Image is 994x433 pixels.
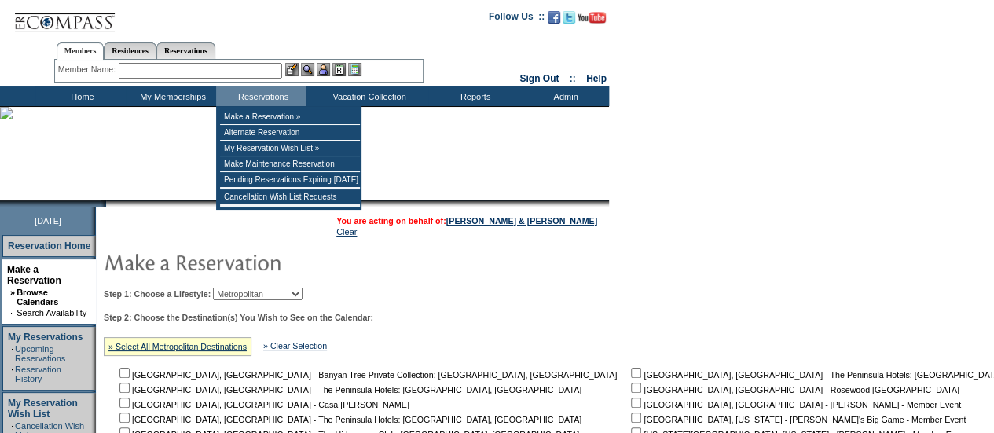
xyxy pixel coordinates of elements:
[106,200,108,207] img: blank.gif
[35,86,126,106] td: Home
[332,63,346,76] img: Reservations
[348,63,361,76] img: b_calculator.gif
[220,172,360,188] td: Pending Reservations Expiring [DATE]
[220,141,360,156] td: My Reservation Wish List »
[570,73,576,84] span: ::
[35,216,61,226] span: [DATE]
[15,365,61,383] a: Reservation History
[446,216,597,226] a: [PERSON_NAME] & [PERSON_NAME]
[104,42,156,59] a: Residences
[220,125,360,141] td: Alternate Reservation
[220,189,360,205] td: Cancellation Wish List Requests
[104,289,211,299] b: Step 1: Choose a Lifestyle:
[628,385,959,394] nobr: [GEOGRAPHIC_DATA], [GEOGRAPHIC_DATA] - Rosewood [GEOGRAPHIC_DATA]
[8,398,78,420] a: My Reservation Wish List
[519,73,559,84] a: Sign Out
[116,385,581,394] nobr: [GEOGRAPHIC_DATA], [GEOGRAPHIC_DATA] - The Peninsula Hotels: [GEOGRAPHIC_DATA], [GEOGRAPHIC_DATA]
[8,240,90,251] a: Reservation Home
[58,63,119,76] div: Member Name:
[104,246,418,277] img: pgTtlMakeReservation.gif
[578,12,606,24] img: Subscribe to our YouTube Channel
[156,42,215,59] a: Reservations
[563,16,575,25] a: Follow us on Twitter
[8,332,83,343] a: My Reservations
[108,342,247,351] a: » Select All Metropolitan Destinations
[301,63,314,76] img: View
[11,365,13,383] td: ·
[306,86,428,106] td: Vacation Collection
[216,86,306,106] td: Reservations
[285,63,299,76] img: b_edit.gif
[101,200,106,207] img: promoShadowLeftCorner.gif
[15,344,65,363] a: Upcoming Reservations
[628,415,966,424] nobr: [GEOGRAPHIC_DATA], [US_STATE] - [PERSON_NAME]'s Big Game - Member Event
[548,16,560,25] a: Become our fan on Facebook
[7,264,61,286] a: Make a Reservation
[126,86,216,106] td: My Memberships
[104,313,373,322] b: Step 2: Choose the Destination(s) You Wish to See on the Calendar:
[317,63,330,76] img: Impersonate
[116,370,617,380] nobr: [GEOGRAPHIC_DATA], [GEOGRAPHIC_DATA] - Banyan Tree Private Collection: [GEOGRAPHIC_DATA], [GEOGRA...
[548,11,560,24] img: Become our fan on Facebook
[10,288,15,297] b: »
[586,73,607,84] a: Help
[489,9,545,28] td: Follow Us ::
[220,109,360,125] td: Make a Reservation »
[336,216,597,226] span: You are acting on behalf of:
[563,11,575,24] img: Follow us on Twitter
[116,415,581,424] nobr: [GEOGRAPHIC_DATA], [GEOGRAPHIC_DATA] - The Peninsula Hotels: [GEOGRAPHIC_DATA], [GEOGRAPHIC_DATA]
[17,288,58,306] a: Browse Calendars
[336,227,357,237] a: Clear
[628,400,961,409] nobr: [GEOGRAPHIC_DATA], [GEOGRAPHIC_DATA] - [PERSON_NAME] - Member Event
[10,308,15,317] td: ·
[220,156,360,172] td: Make Maintenance Reservation
[116,400,409,409] nobr: [GEOGRAPHIC_DATA], [GEOGRAPHIC_DATA] - Casa [PERSON_NAME]
[263,341,327,350] a: » Clear Selection
[519,86,609,106] td: Admin
[57,42,105,60] a: Members
[11,344,13,363] td: ·
[17,308,86,317] a: Search Availability
[578,16,606,25] a: Subscribe to our YouTube Channel
[428,86,519,106] td: Reports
